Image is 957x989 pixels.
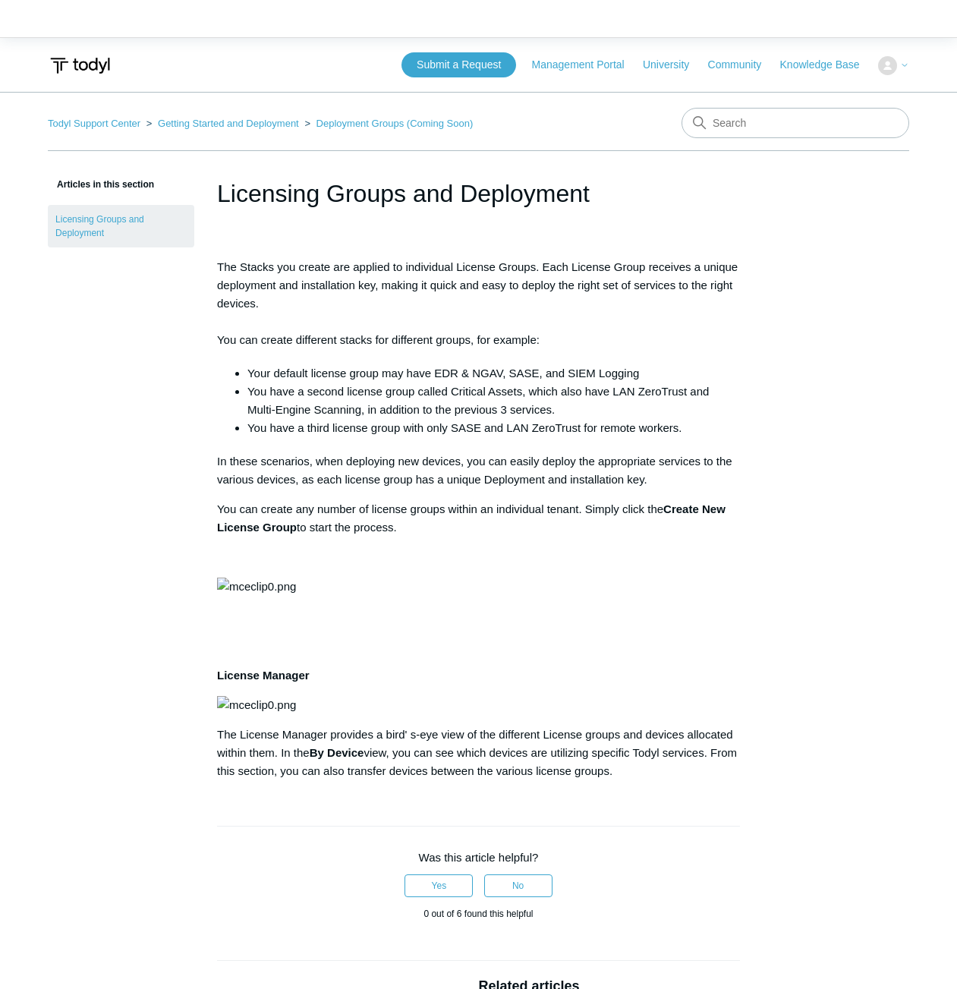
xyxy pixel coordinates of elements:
[143,118,302,129] li: Getting Started and Deployment
[780,57,875,73] a: Knowledge Base
[301,118,473,129] li: Deployment Groups (Coming Soon)
[682,108,909,138] input: Search
[217,258,740,349] p: The Stacks you create are applied to individual License Groups. Each License Group receives a uni...
[643,57,704,73] a: University
[217,502,726,534] strong: Create New License Group
[217,669,310,682] strong: License Manager
[247,364,740,383] li: Your default license group may have EDR & NGAV, SASE, and SIEM Logging
[532,57,640,73] a: Management Portal
[484,874,552,897] button: This article was not helpful
[419,851,539,864] span: Was this article helpful?
[217,696,296,714] img: mceclip0.png
[48,179,154,190] span: Articles in this section
[48,52,112,80] img: Todyl Support Center Help Center home page
[423,909,533,919] span: 0 out of 6 found this helpful
[217,500,740,537] p: You can create any number of license groups within an individual tenant. Simply click the to star...
[217,175,740,212] h1: Licensing Groups and Deployment
[316,118,474,129] a: Deployment Groups (Coming Soon)
[247,383,740,419] li: You have a second license group called Critical Assets, which also have LAN ZeroTrust and Multi-E...
[217,452,740,489] p: In these scenarios, when deploying new devices, you can easily deploy the appropriate services to...
[48,205,194,247] a: Licensing Groups and Deployment
[217,726,740,780] p: The License Manager provides a bird' s-eye view of the different License groups and devices alloc...
[401,52,516,77] a: Submit a Request
[48,118,140,129] a: Todyl Support Center
[708,57,777,73] a: Community
[247,419,740,437] li: You have a third license group with only SASE and LAN ZeroTrust for remote workers.
[158,118,299,129] a: Getting Started and Deployment
[405,874,473,897] button: This article was helpful
[217,578,296,596] img: mceclip0.png
[310,746,364,759] strong: By Device
[48,118,143,129] li: Todyl Support Center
